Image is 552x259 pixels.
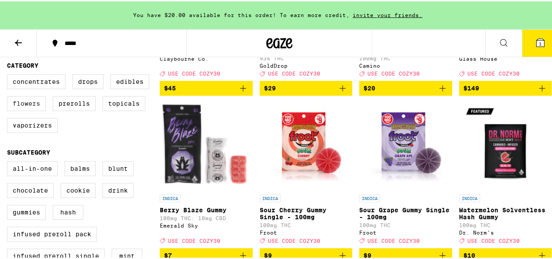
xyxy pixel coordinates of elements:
[268,237,320,242] span: USE CODE COZY30
[539,40,542,45] span: 1
[53,204,83,218] label: Hash
[467,69,520,75] span: USE CODE COZY30
[260,62,353,67] div: GoldDrop
[61,182,96,197] label: Cookie
[7,95,46,110] label: Flowers
[359,79,452,94] button: Add to bag
[160,214,253,220] p: 100mg THC: 10mg CBD
[168,237,220,242] span: USE CODE COZY30
[359,101,452,246] a: Open page for Sour Grape Gummy Single - 100mg from Froot
[160,101,253,246] a: Open page for Berry Blaze Gummy from Emerald Sky
[363,83,375,90] span: $20
[463,251,475,258] span: $10
[103,182,134,197] label: Drink
[168,69,220,75] span: USE CODE COZY30
[359,54,452,60] p: 100mg THC
[367,237,420,242] span: USE CODE COZY30
[260,221,353,227] p: 100mg THC
[7,73,65,88] label: Concentrates
[164,251,172,258] span: $7
[459,79,552,94] button: Add to bag
[7,61,38,68] legend: Category
[160,205,253,212] p: Berry Blaze Gummy
[459,228,552,234] div: Dr. Norm's
[7,182,54,197] label: Chocolate
[359,228,452,234] div: Froot
[7,225,97,240] label: Infused Preroll Pack
[260,101,353,189] img: Froot - Sour Cherry Gummy Single - 100mg
[359,101,452,189] img: Froot - Sour Grape Gummy Single - 100mg
[5,6,63,13] span: Hi. Need any help?
[260,205,353,219] p: Sour Cherry Gummy Single - 100mg
[359,221,452,227] p: 100mg THC
[260,193,281,201] p: INDICA
[264,251,272,258] span: $9
[7,204,46,218] label: Gummies
[7,148,50,155] legend: Subcategory
[459,221,552,227] p: 100mg THC
[133,11,350,17] span: You have $20.00 available for this order! To earn more credit,
[459,205,552,219] p: Watermelon Solventless Hash Gummy
[264,83,276,90] span: $29
[260,228,353,234] div: Froot
[160,55,253,60] div: Claybourne Co.
[260,79,353,94] button: Add to bag
[53,95,96,110] label: Prerolls
[463,83,479,90] span: $149
[367,69,420,75] span: USE CODE COZY30
[459,101,552,246] a: Open page for Watermelon Solventless Hash Gummy from Dr. Norm's
[363,251,371,258] span: $9
[359,62,452,67] div: Camino
[459,55,552,60] div: Glass House
[462,101,549,189] img: Dr. Norm's - Watermelon Solventless Hash Gummy
[160,79,253,94] button: Add to bag
[7,160,58,175] label: All-In-One
[260,54,353,60] p: 93% THC
[7,117,58,131] label: Vaporizers
[103,160,134,175] label: Blunt
[350,11,425,17] span: invite your friends.
[268,69,320,75] span: USE CODE COZY30
[103,95,145,110] label: Topicals
[260,101,353,246] a: Open page for Sour Cherry Gummy Single - 100mg from Froot
[359,205,452,219] p: Sour Grape Gummy Single - 100mg
[65,160,96,175] label: Balms
[459,193,480,201] p: INDICA
[110,73,149,88] label: Edibles
[467,237,520,242] span: USE CODE COZY30
[160,221,253,227] div: Emerald Sky
[164,83,176,90] span: $45
[160,101,253,189] img: Emerald Sky - Berry Blaze Gummy
[72,73,103,88] label: Drops
[160,193,181,201] p: INDICA
[359,193,380,201] p: INDICA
